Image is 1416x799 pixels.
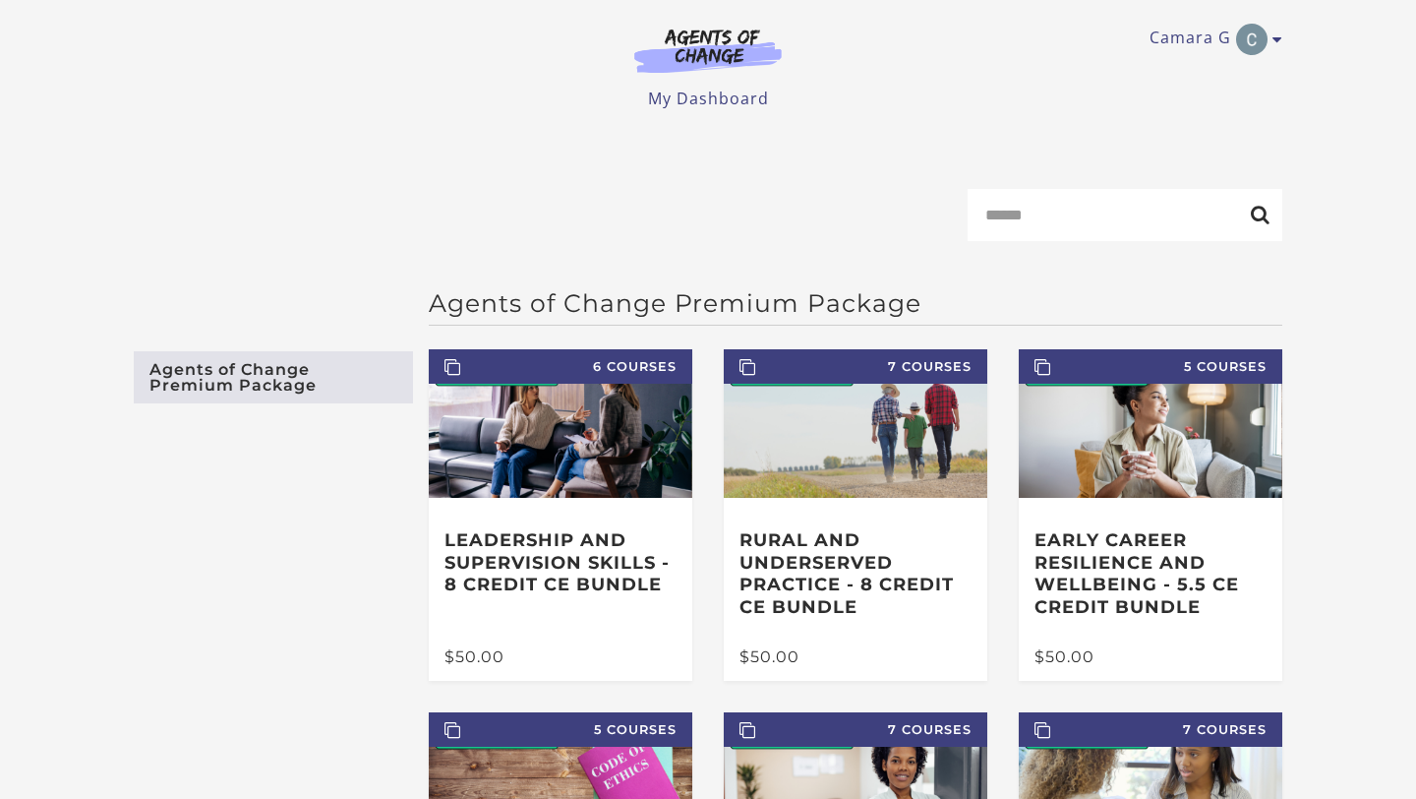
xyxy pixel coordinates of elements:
[429,288,1282,318] h2: Agents of Change Premium Package
[444,649,677,665] div: $50.00
[134,351,413,403] a: Agents of Change Premium Package
[1034,529,1267,618] h3: Early Career Resilience and Wellbeing - 5.5 CE Credit Bundle
[444,529,677,596] h3: Leadership and Supervision Skills - 8 Credit CE Bundle
[1150,24,1272,55] a: Toggle menu
[648,88,769,109] a: My Dashboard
[724,349,987,681] a: 7 Courses Rural and Underserved Practice - 8 Credit CE Bundle $50.00
[614,28,802,73] img: Agents of Change Logo
[429,712,692,747] span: 5 Courses
[724,712,987,747] span: 7 Courses
[739,529,972,618] h3: Rural and Underserved Practice - 8 Credit CE Bundle
[724,349,987,384] span: 7 Courses
[1034,649,1267,665] div: $50.00
[429,349,692,681] a: 6 Courses Leadership and Supervision Skills - 8 Credit CE Bundle $50.00
[1019,712,1282,747] span: 7 Courses
[1019,349,1282,681] a: 5 Courses Early Career Resilience and Wellbeing - 5.5 CE Credit Bundle $50.00
[429,349,692,384] span: 6 Courses
[739,649,972,665] div: $50.00
[1019,349,1282,384] span: 5 Courses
